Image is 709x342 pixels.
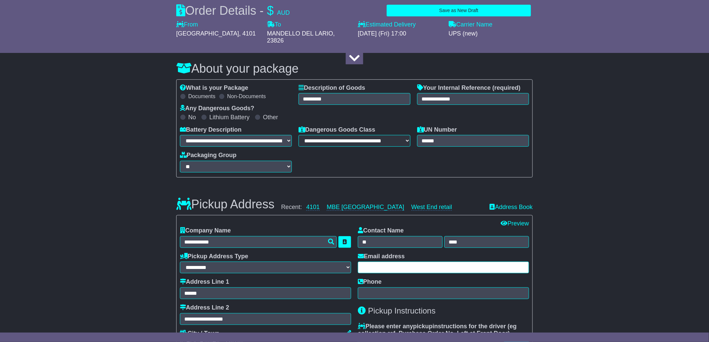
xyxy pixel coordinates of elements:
[449,30,533,38] div: UPS (new)
[358,278,382,286] label: Phone
[281,204,483,211] div: Recent:
[180,253,248,260] label: Pickup Address Type
[299,84,365,92] label: Description of Goods
[180,330,219,337] label: City / Town
[180,152,237,159] label: Packaging Group
[387,5,531,16] button: Save as New Draft
[180,105,254,112] label: Any Dangerous Goods?
[277,9,290,16] span: AUD
[267,30,335,44] span: , 23826
[413,323,433,330] span: pickup
[188,114,196,121] label: No
[176,198,274,211] h3: Pickup Address
[327,204,404,211] a: MBE [GEOGRAPHIC_DATA]
[180,126,242,134] label: Battery Description
[176,3,290,18] div: Order Details -
[358,253,405,260] label: Email address
[263,114,278,121] label: Other
[449,21,493,28] label: Carrier Name
[358,323,529,337] label: Please enter any instructions for the driver ( )
[417,126,457,134] label: UN Number
[267,21,281,28] label: To
[227,93,266,99] label: Non-Documents
[368,306,436,315] span: Pickup Instructions
[188,93,215,99] label: Documents
[299,126,375,134] label: Dangerous Goods Class
[267,30,333,37] span: MANDELLO DEL LARIO
[239,30,256,37] span: , 4101
[306,204,320,211] a: 4101
[358,227,404,234] label: Contact Name
[209,114,250,121] label: Lithium Battery
[180,278,229,286] label: Address Line 1
[411,204,452,211] a: West End retail
[180,227,231,234] label: Company Name
[501,220,529,227] a: Preview
[358,323,517,337] span: eg collection ref, Purchase Order No, Left at Front Door
[176,21,198,28] label: From
[180,84,248,92] label: What is your Package
[176,30,239,37] span: [GEOGRAPHIC_DATA]
[267,4,274,17] span: $
[358,30,442,38] div: [DATE] (Fri) 17:00
[176,62,533,75] h3: About your package
[417,84,521,92] label: Your Internal Reference (required)
[490,204,533,211] a: Address Book
[358,21,442,28] label: Estimated Delivery
[180,304,229,312] label: Address Line 2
